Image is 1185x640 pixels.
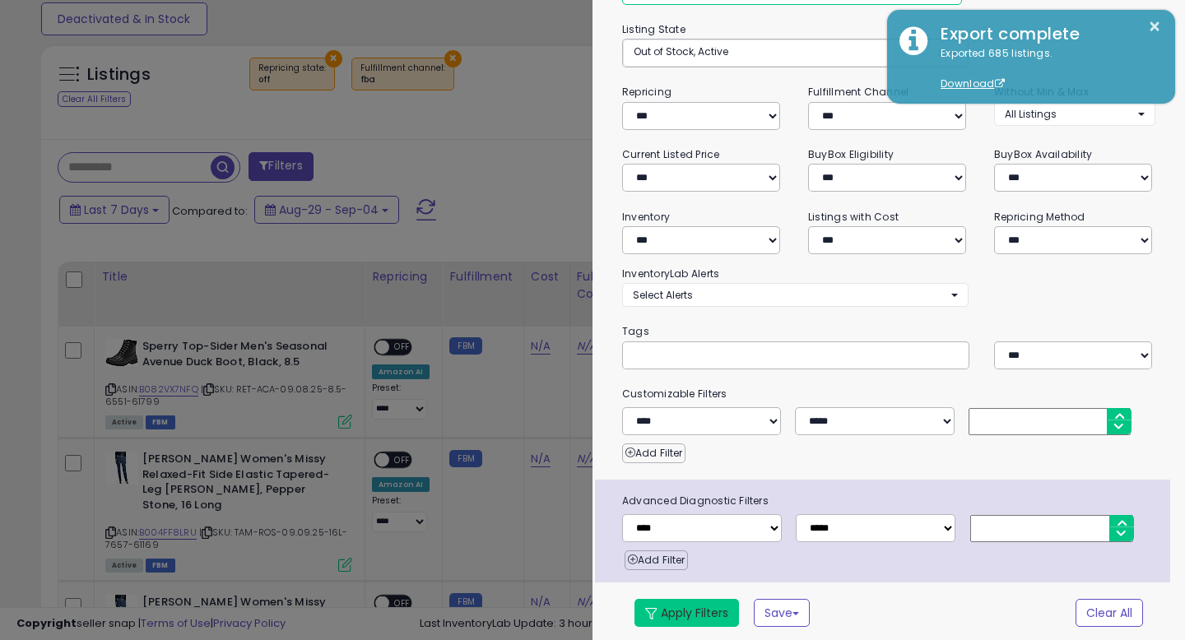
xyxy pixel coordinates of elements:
[808,85,908,99] small: Fulfillment Channel
[634,44,728,58] span: Out of Stock, Active
[625,550,688,570] button: Add Filter
[754,599,810,627] button: Save
[622,85,671,99] small: Repricing
[1076,599,1143,627] button: Clear All
[994,102,1155,126] button: All Listings
[808,210,899,224] small: Listings with Cost
[808,147,894,161] small: BuyBox Eligibility
[622,210,670,224] small: Inventory
[941,77,1005,90] a: Download
[634,599,739,627] button: Apply Filters
[633,288,693,302] span: Select Alerts
[994,210,1085,224] small: Repricing Method
[610,492,1170,510] span: Advanced Diagnostic Filters
[928,46,1163,92] div: Exported 685 listings.
[1005,107,1057,121] span: All Listings
[622,283,969,307] button: Select Alerts
[610,385,1168,403] small: Customizable Filters
[610,322,1168,341] small: Tags
[622,443,685,463] button: Add Filter
[928,22,1163,46] div: Export complete
[622,267,719,281] small: InventoryLab Alerts
[622,22,685,36] small: Listing State
[994,147,1092,161] small: BuyBox Availability
[1148,16,1161,37] button: ×
[622,147,719,161] small: Current Listed Price
[623,39,968,67] button: Out of Stock, Active ×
